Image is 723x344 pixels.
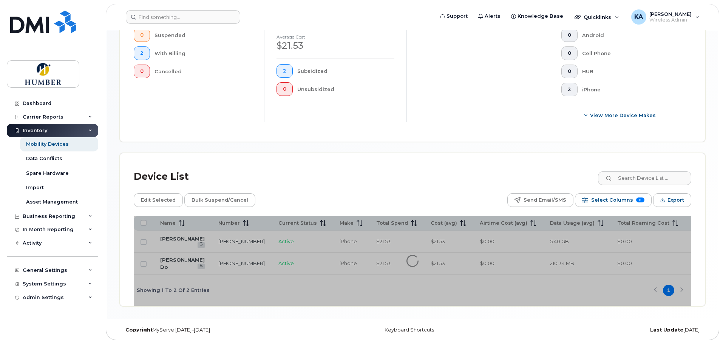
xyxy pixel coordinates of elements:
h4: Average cost [277,34,394,39]
span: Quicklinks [584,14,611,20]
a: Alerts [473,9,506,24]
span: Export [667,194,684,206]
span: 0 [568,50,571,56]
a: Support [435,9,473,24]
span: 0 [140,68,144,74]
div: Device List [134,167,189,187]
span: Select Columns [591,194,633,206]
button: 0 [134,65,150,78]
span: Wireless Admin [649,17,692,23]
span: 2 [140,50,144,56]
button: Export [653,193,691,207]
div: Cancelled [154,65,252,78]
span: Alerts [485,12,501,20]
button: Select Columns 11 [575,193,652,207]
div: Cell Phone [582,46,680,60]
button: 0 [277,82,293,96]
div: Quicklinks [569,9,624,25]
button: Edit Selected [134,193,183,207]
span: Send Email/SMS [524,194,566,206]
span: 11 [636,197,644,202]
button: Bulk Suspend/Cancel [184,193,255,207]
span: 0 [283,86,286,92]
span: 2 [568,86,571,93]
div: Kathy Ancimer [626,9,705,25]
button: Send Email/SMS [507,193,573,207]
span: View More Device Makes [590,112,656,119]
span: 2 [283,68,286,74]
div: With Billing [154,46,252,60]
input: Search Device List ... [598,171,691,185]
button: View More Device Makes [561,108,679,122]
strong: Copyright [125,327,153,333]
button: 0 [561,65,578,78]
div: HUB [582,65,680,78]
span: 0 [568,68,571,74]
div: Subsidized [297,64,395,78]
div: Unsubsidized [297,82,395,96]
a: Keyboard Shortcuts [385,327,434,333]
span: Bulk Suspend/Cancel [192,194,248,206]
div: Suspended [154,28,252,42]
span: Edit Selected [141,194,176,206]
span: 0 [140,32,144,38]
button: 2 [134,46,150,60]
button: 2 [561,83,578,96]
input: Find something... [126,10,240,24]
div: iPhone [582,83,680,96]
span: Support [446,12,468,20]
span: [PERSON_NAME] [649,11,692,17]
div: [DATE] [510,327,705,333]
span: Knowledge Base [518,12,563,20]
button: 2 [277,64,293,78]
a: Knowledge Base [506,9,569,24]
button: 0 [561,28,578,42]
div: Android [582,28,680,42]
span: 0 [568,32,571,38]
strong: Last Update [650,327,683,333]
div: $21.53 [277,39,394,52]
button: 0 [561,46,578,60]
button: 0 [134,28,150,42]
span: KA [634,12,643,22]
div: MyServe [DATE]–[DATE] [120,327,315,333]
